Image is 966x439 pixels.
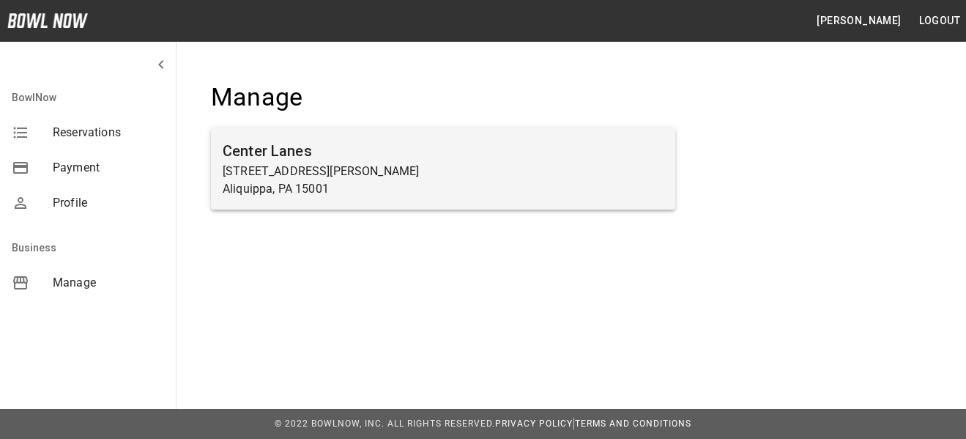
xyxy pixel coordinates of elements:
h4: Manage [211,82,675,113]
img: logo [7,13,88,28]
a: Terms and Conditions [575,418,691,429]
span: Manage [53,274,164,292]
h6: Center Lanes [223,139,664,163]
button: [PERSON_NAME] [811,7,907,34]
span: Payment [53,159,164,177]
a: Privacy Policy [495,418,573,429]
p: [STREET_ADDRESS][PERSON_NAME] [223,163,664,180]
button: Logout [913,7,966,34]
span: © 2022 BowlNow, Inc. All Rights Reserved. [275,418,495,429]
p: Aliquippa, PA 15001 [223,180,664,198]
span: Profile [53,194,164,212]
span: Reservations [53,124,164,141]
